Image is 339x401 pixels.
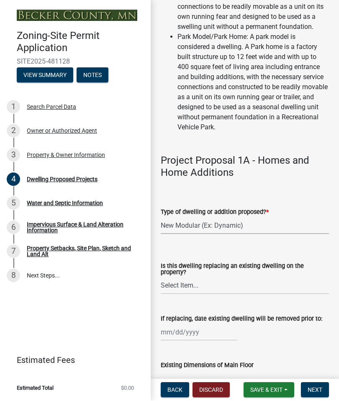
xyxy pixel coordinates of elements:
[121,386,134,391] span: $0.00
[27,246,137,257] div: Property Setbacks, Site Plan, Sketch and Land Alt
[27,128,97,134] div: Owner or Authorized Agent
[161,383,189,398] button: Back
[161,324,237,341] input: mm/dd/yyyy
[301,383,329,398] button: Next
[161,155,329,179] h4: Project Proposal 1A - Homes and Home Additions
[7,124,20,138] div: 2
[161,363,254,369] label: Existing Dimensions of Main Floor
[7,100,20,114] div: 1
[161,210,269,216] label: Type of dwelling or addition proposed?
[17,386,54,391] span: Estimated Total
[7,197,20,210] div: 5
[7,352,137,369] a: Estimated Fees
[244,383,294,398] button: Save & Exit
[167,387,182,393] span: Back
[27,152,105,158] div: Property & Owner Information
[7,269,20,283] div: 8
[77,72,108,79] wm-modal-confirm: Notes
[17,10,137,21] img: Becker County, Minnesota
[27,200,103,206] div: Water and Septic Information
[161,264,329,276] label: Is this dwelling replacing an existing dwelling on the property?
[17,68,73,83] button: View Summary
[193,383,230,398] button: Discard
[7,173,20,186] div: 4
[27,222,137,234] div: Impervious Surface & Land Alteration Information
[27,177,98,183] div: Dwelling Proposed Projects
[7,149,20,162] div: 3
[177,32,329,133] li: Park Model/Park Home: A park model is considered a dwelling. A Park home is a factory built struc...
[308,387,322,393] span: Next
[77,68,108,83] button: Notes
[250,387,282,393] span: Save & Exit
[17,30,144,54] h4: Zoning-Site Permit Application
[17,58,134,66] span: SITE2025-481128
[7,245,20,258] div: 7
[161,316,322,322] label: If replacing, date existing dwelling will be removed prior to:
[27,104,76,110] div: Search Parcel Data
[7,221,20,234] div: 6
[17,72,73,79] wm-modal-confirm: Summary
